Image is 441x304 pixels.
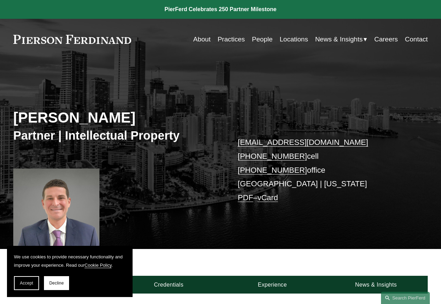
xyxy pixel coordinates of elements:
[315,33,362,45] span: News & Insights
[315,33,367,46] a: folder dropdown
[193,33,211,46] a: About
[252,33,272,46] a: People
[117,276,221,294] a: Credentials
[14,253,126,269] p: We use cookies to provide necessary functionality and improve your experience. Read our .
[381,292,430,304] a: Search this site
[238,152,307,161] a: [PHONE_NUMBER]
[13,109,221,127] h2: [PERSON_NAME]
[405,33,428,46] a: Contact
[84,263,112,268] a: Cookie Policy
[7,246,133,297] section: Cookie banner
[280,33,308,46] a: Locations
[238,135,411,205] p: cell office [GEOGRAPHIC_DATA] | [US_STATE] –
[324,276,428,294] a: News & Insights
[13,128,221,143] h3: Partner | Intellectual Property
[238,138,368,147] a: [EMAIL_ADDRESS][DOMAIN_NAME]
[238,166,307,174] a: [PHONE_NUMBER]
[44,276,69,290] button: Decline
[374,33,398,46] a: Careers
[238,193,253,202] a: PDF
[14,276,39,290] button: Accept
[218,33,245,46] a: Practices
[257,193,278,202] a: vCard
[49,281,64,286] span: Decline
[221,276,324,294] a: Experience
[20,281,33,286] span: Accept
